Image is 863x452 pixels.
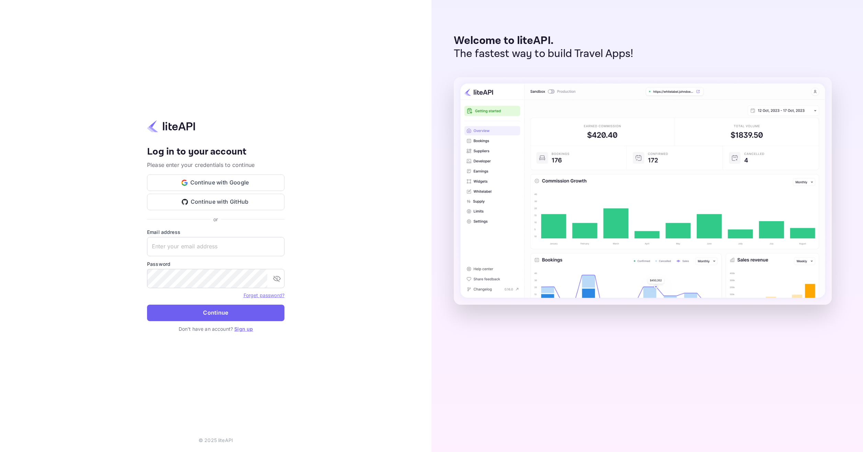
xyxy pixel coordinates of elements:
[270,272,284,285] button: toggle password visibility
[147,325,284,332] p: Don't have an account?
[147,237,284,256] input: Enter your email address
[147,174,284,191] button: Continue with Google
[244,292,284,298] a: Forget password?
[147,260,284,268] label: Password
[213,216,218,223] p: or
[234,326,253,332] a: Sign up
[454,34,634,47] p: Welcome to liteAPI.
[147,305,284,321] button: Continue
[454,47,634,60] p: The fastest way to build Travel Apps!
[147,161,284,169] p: Please enter your credentials to continue
[199,437,233,444] p: © 2025 liteAPI
[147,120,195,133] img: liteapi
[147,228,284,236] label: Email address
[454,77,832,305] img: liteAPI Dashboard Preview
[147,194,284,210] button: Continue with GitHub
[147,146,284,158] h4: Log in to your account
